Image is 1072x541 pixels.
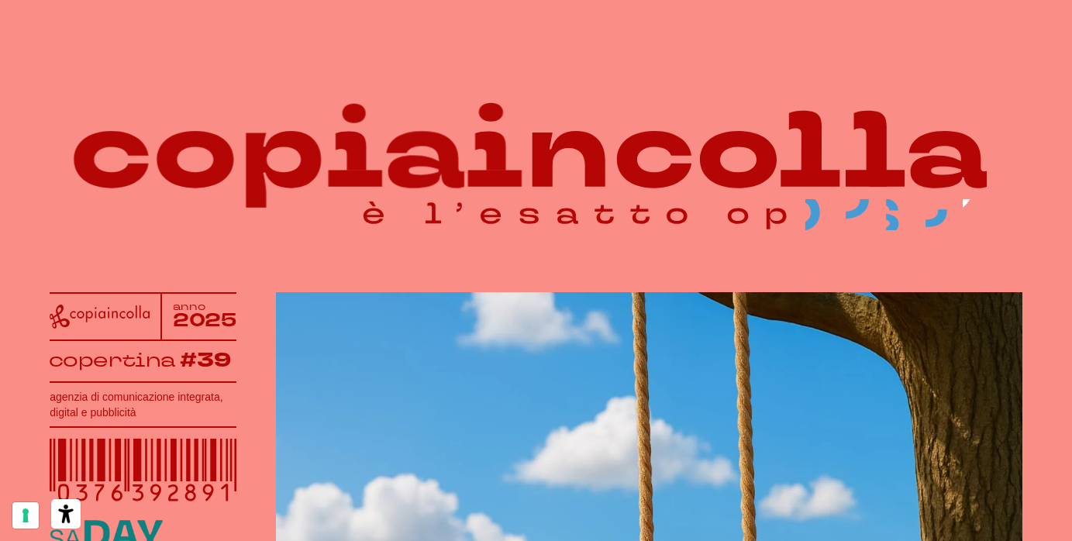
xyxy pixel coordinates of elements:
[173,308,237,333] tspan: 2025
[12,502,39,529] button: Le tue preferenze relative al consenso per le tecnologie di tracciamento
[173,301,205,314] tspan: anno
[50,389,236,420] h1: agenzia di comunicazione integrata, digital e pubblicità
[49,347,179,373] tspan: copertina
[183,346,236,374] tspan: #39
[51,499,81,529] button: Strumenti di accessibilità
